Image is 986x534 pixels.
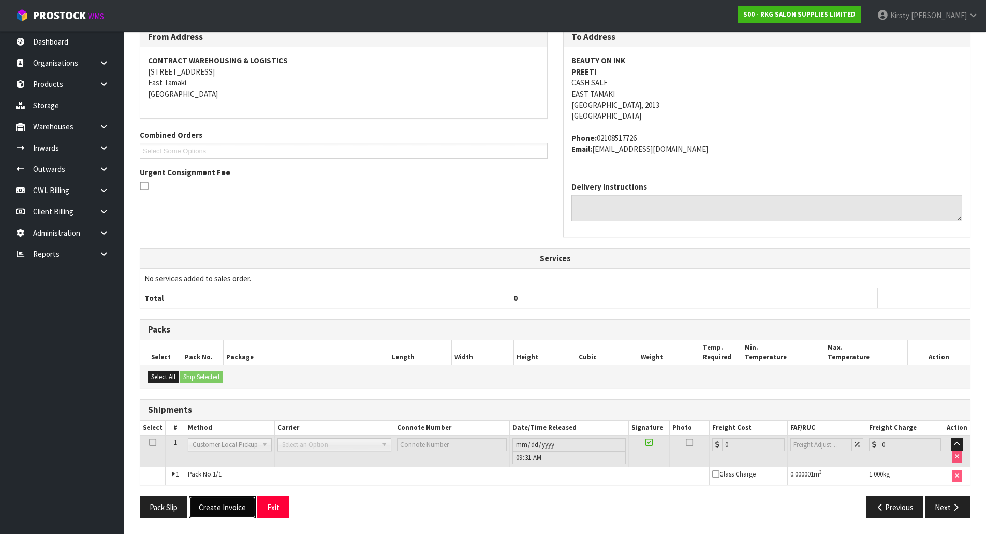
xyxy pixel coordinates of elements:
[576,340,638,365] th: Cubic
[140,288,509,308] th: Total
[571,32,963,42] h3: To Address
[213,470,222,479] span: 1/1
[180,371,223,383] button: Ship Selected
[879,438,941,451] input: Freight Charge
[140,249,970,268] th: Services
[282,439,377,451] span: Select an Option
[185,467,394,485] td: Pack No.
[908,340,970,365] th: Action
[944,421,970,436] th: Action
[738,6,861,23] a: S00 - RKG SALON SUPPLIES LIMITED
[223,340,389,365] th: Package
[571,67,596,77] strong: PREETI
[571,55,625,65] strong: BEAUTY ON INK
[166,421,185,436] th: #
[866,467,944,485] td: kg
[148,325,962,335] h3: Packs
[722,438,784,451] input: Freight Cost
[866,496,924,518] button: Previous
[790,470,814,479] span: 0.000001
[16,9,28,22] img: cube-alt.png
[700,340,742,365] th: Temp. Required
[189,496,256,518] button: Create Invoice
[866,421,944,436] th: Freight Charge
[397,438,507,451] input: Connote Number
[182,340,223,365] th: Pack No.
[140,19,970,526] span: Ship
[513,340,576,365] th: Height
[140,167,230,178] label: Urgent Consignment Fee
[571,133,597,143] strong: phone
[710,421,787,436] th: Freight Cost
[787,421,866,436] th: FAF/RUC
[389,340,451,365] th: Length
[869,470,883,479] span: 1.000
[275,421,394,436] th: Carrier
[148,55,288,65] strong: CONTRACT WAREHOUSING & LOGISTICS
[712,470,756,479] span: Glass Charge
[33,9,86,22] span: ProStock
[257,496,289,518] button: Exit
[787,467,866,485] td: m
[628,421,669,436] th: Signature
[743,10,856,19] strong: S00 - RKG SALON SUPPLIES LIMITED
[911,10,967,20] span: [PERSON_NAME]
[451,340,513,365] th: Width
[176,470,179,479] span: 1
[140,340,182,365] th: Select
[140,421,166,436] th: Select
[571,181,647,192] label: Delivery Instructions
[819,469,822,475] sup: 3
[510,421,629,436] th: Date/Time Released
[571,55,963,122] address: CASH SALE EAST TAMAKI [GEOGRAPHIC_DATA], 2013 [GEOGRAPHIC_DATA]
[638,340,700,365] th: Weight
[185,421,275,436] th: Method
[148,32,539,42] h3: From Address
[174,438,177,447] span: 1
[88,11,104,21] small: WMS
[825,340,907,365] th: Max. Temperature
[394,421,510,436] th: Connote Number
[140,496,187,518] button: Pack Slip
[571,144,592,154] strong: email
[925,496,970,518] button: Next
[193,439,258,451] span: Customer Local Pickup
[513,293,518,303] span: 0
[742,340,825,365] th: Min. Temperature
[148,55,539,99] address: [STREET_ADDRESS] East Tamaki [GEOGRAPHIC_DATA]
[140,129,202,140] label: Combined Orders
[140,268,970,288] td: No services added to sales order.
[148,405,962,415] h3: Shipments
[790,438,852,451] input: Freight Adjustment
[148,371,179,383] button: Select All
[890,10,909,20] span: Kirsty
[670,421,710,436] th: Photo
[571,133,963,155] address: 02108517726 [EMAIL_ADDRESS][DOMAIN_NAME]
